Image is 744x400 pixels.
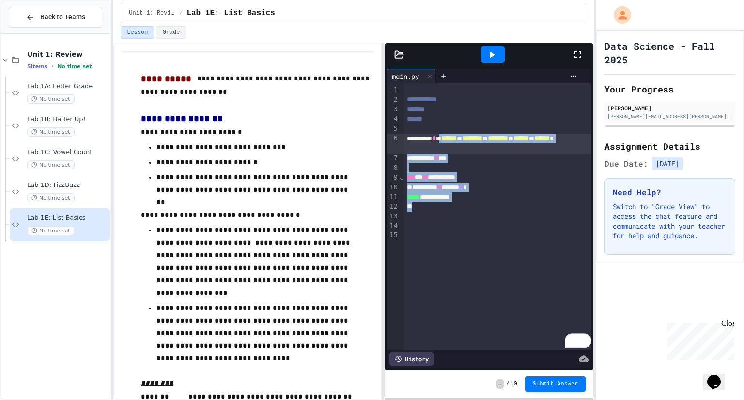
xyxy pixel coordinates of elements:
[27,50,108,59] span: Unit 1: Review
[179,9,183,17] span: /
[57,63,92,70] span: No time set
[27,193,75,202] span: No time set
[387,71,424,81] div: main.py
[40,12,85,22] span: Back to Teams
[27,94,75,104] span: No time set
[510,380,517,388] span: 10
[27,214,108,222] span: Lab 1E: List Basics
[387,183,399,192] div: 10
[9,7,102,28] button: Back to Teams
[387,134,399,154] div: 6
[604,39,735,66] h1: Data Science - Fall 2025
[387,212,399,221] div: 13
[129,9,175,17] span: Unit 1: Review
[607,104,732,112] div: [PERSON_NAME]
[27,226,75,235] span: No time set
[4,4,67,62] div: Chat with us now!Close
[664,319,734,360] iframe: chat widget
[186,7,275,19] span: Lab 1E: List Basics
[387,85,399,95] div: 1
[156,26,186,39] button: Grade
[652,157,683,170] span: [DATE]
[607,113,732,120] div: [PERSON_NAME][EMAIL_ADDRESS][PERSON_NAME][DOMAIN_NAME]
[27,148,108,156] span: Lab 1C: Vowel Count
[387,69,436,83] div: main.py
[27,127,75,137] span: No time set
[613,186,727,198] h3: Need Help?
[613,202,727,241] p: Switch to "Grade View" to access the chat feature and communicate with your teacher for help and ...
[387,192,399,202] div: 11
[506,380,509,388] span: /
[604,139,735,153] h2: Assignment Details
[604,82,735,96] h2: Your Progress
[387,231,399,240] div: 15
[387,163,399,173] div: 8
[121,26,154,39] button: Lesson
[27,63,47,70] span: 5 items
[51,62,53,70] span: •
[387,154,399,163] div: 7
[387,105,399,114] div: 3
[496,379,504,389] span: -
[387,173,399,183] div: 9
[387,221,399,231] div: 14
[604,158,648,169] span: Due Date:
[533,380,578,388] span: Submit Answer
[27,160,75,169] span: No time set
[525,376,586,392] button: Submit Answer
[387,202,399,212] div: 12
[703,361,734,390] iframe: chat widget
[387,124,399,134] div: 5
[399,173,404,181] span: Fold line
[387,95,399,105] div: 2
[27,115,108,123] span: Lab 1B: Batter Up!
[27,181,108,189] span: Lab 1D: FizzBuzz
[27,82,108,91] span: Lab 1A: Letter Grade
[404,83,591,350] div: To enrich screen reader interactions, please activate Accessibility in Grammarly extension settings
[389,352,434,366] div: History
[387,114,399,124] div: 4
[604,4,634,26] div: My Account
